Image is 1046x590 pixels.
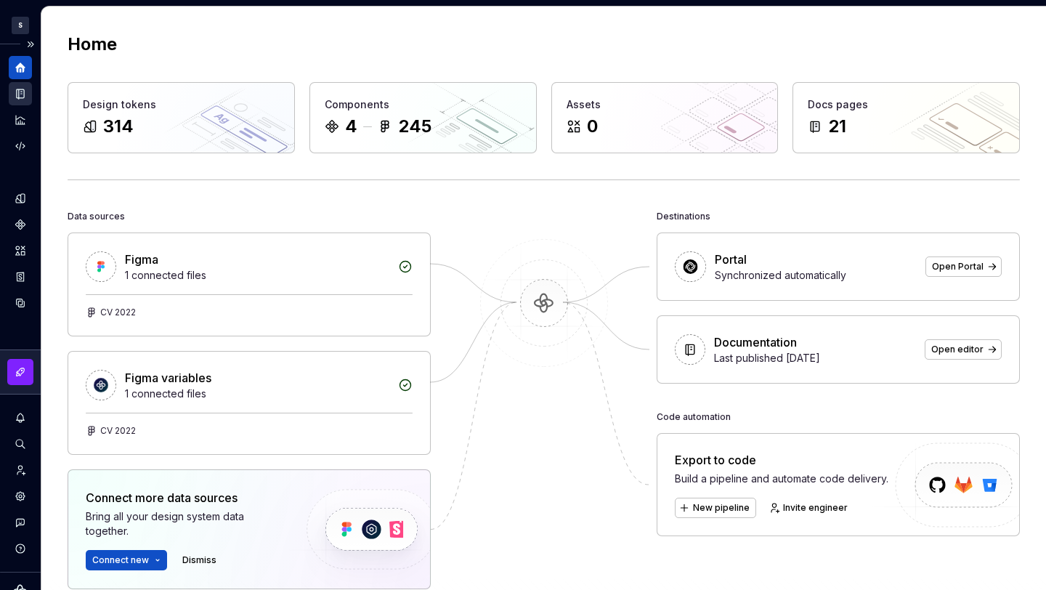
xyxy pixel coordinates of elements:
[125,251,158,268] div: Figma
[92,554,149,566] span: Connect new
[325,97,522,112] div: Components
[125,387,389,401] div: 1 connected files
[9,213,32,236] a: Components
[714,334,797,351] div: Documentation
[792,82,1020,153] a: Docs pages21
[9,82,32,105] a: Documentation
[86,550,167,570] button: Connect new
[9,134,32,158] a: Code automation
[808,97,1005,112] div: Docs pages
[765,498,854,518] a: Invite engineer
[125,369,211,387] div: Figma variables
[100,307,136,318] div: CV 2022
[9,239,32,262] a: Assets
[83,97,280,112] div: Design tokens
[182,554,216,566] span: Dismiss
[20,34,41,54] button: Expand sidebar
[587,115,598,138] div: 0
[693,502,750,514] span: New pipeline
[68,33,117,56] h2: Home
[68,233,431,336] a: Figma1 connected filesCV 2022
[68,351,431,455] a: Figma variables1 connected filesCV 2022
[714,351,916,365] div: Last published [DATE]
[675,498,756,518] button: New pipeline
[9,511,32,534] button: Contact support
[125,268,389,283] div: 1 connected files
[715,251,747,268] div: Portal
[551,82,779,153] a: Assets0
[9,265,32,288] a: Storybook stories
[86,489,282,506] div: Connect more data sources
[9,56,32,79] a: Home
[932,261,984,272] span: Open Portal
[9,485,32,508] a: Settings
[715,268,917,283] div: Synchronized automatically
[9,406,32,429] button: Notifications
[783,502,848,514] span: Invite engineer
[398,115,431,138] div: 245
[931,344,984,355] span: Open editor
[925,256,1002,277] a: Open Portal
[176,550,223,570] button: Dismiss
[567,97,763,112] div: Assets
[345,115,357,138] div: 4
[9,458,32,482] a: Invite team
[657,407,731,427] div: Code automation
[12,17,29,34] div: S
[86,509,282,538] div: Bring all your design system data together.
[925,339,1002,360] a: Open editor
[657,206,710,227] div: Destinations
[828,115,846,138] div: 21
[100,425,136,437] div: CV 2022
[9,432,32,456] button: Search ⌘K
[68,82,295,153] a: Design tokens314
[309,82,537,153] a: Components4245
[9,108,32,132] a: Analytics
[103,115,134,138] div: 314
[9,187,32,210] a: Design tokens
[9,291,32,315] a: Data sources
[675,451,888,469] div: Export to code
[3,9,38,41] button: S
[675,472,888,486] div: Build a pipeline and automate code delivery.
[68,206,125,227] div: Data sources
